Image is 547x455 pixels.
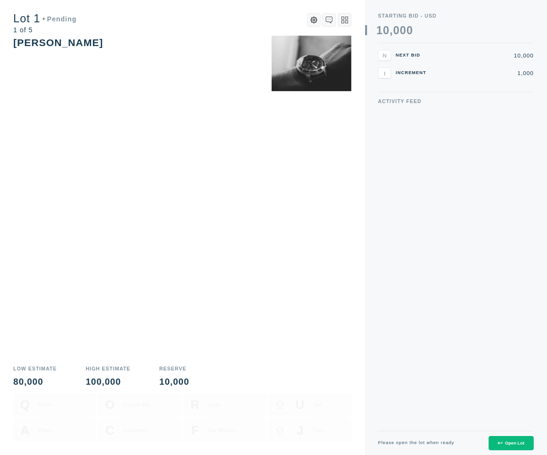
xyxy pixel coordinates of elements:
[160,378,189,387] div: 10,000
[406,25,413,36] div: 0
[396,53,429,57] div: Next Bid
[489,436,534,451] button: Open Lot
[13,378,57,387] div: 80,000
[13,27,76,33] div: 1 of 5
[13,366,57,371] div: Low Estimate
[377,25,383,36] div: 1
[378,441,454,445] div: Please open the lot when ready
[378,50,391,61] button: N
[383,25,389,36] div: 0
[400,25,406,36] div: 0
[43,16,77,22] div: Pending
[498,441,524,446] div: Open Lot
[393,25,400,36] div: 0
[13,13,76,24] div: Lot 1
[378,99,534,104] div: Activity Feed
[383,52,387,58] span: N
[85,378,130,387] div: 100,000
[434,70,534,76] div: 1,000
[384,70,385,76] span: I
[389,25,393,136] div: ,
[85,366,130,371] div: High Estimate
[396,71,429,75] div: Increment
[378,67,391,78] button: I
[160,366,189,371] div: Reserve
[434,53,534,58] div: 10,000
[378,13,534,19] div: Starting Bid - USD
[13,37,103,48] div: [PERSON_NAME]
